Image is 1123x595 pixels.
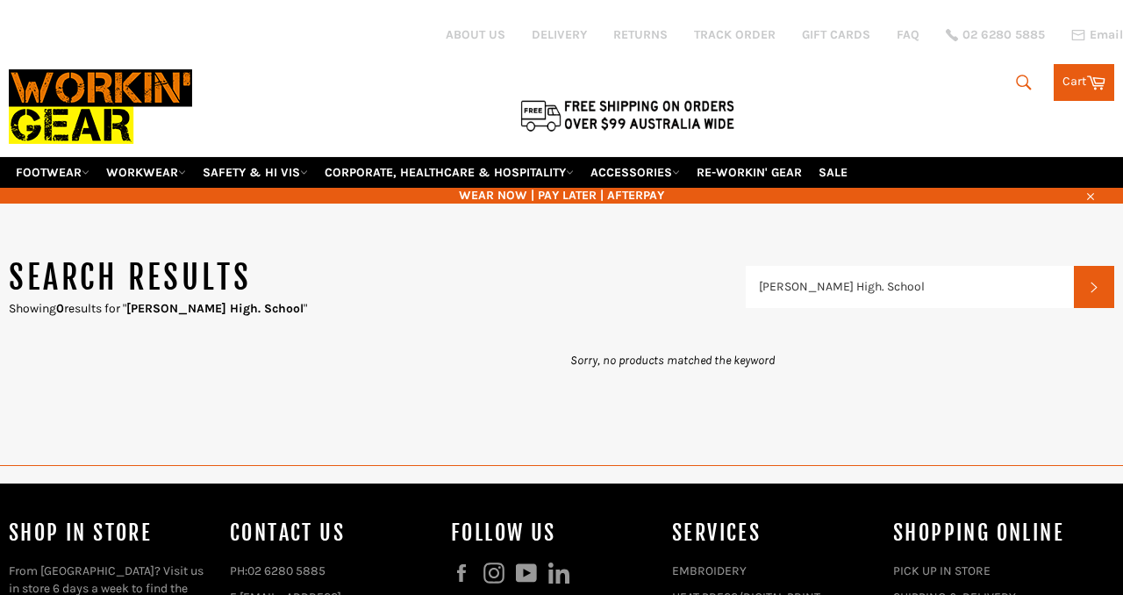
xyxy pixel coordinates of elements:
[897,26,919,43] a: FAQ
[56,301,64,316] strong: 0
[1071,28,1123,42] a: Email
[9,57,192,156] img: Workin Gear leaders in Workwear, Safety Boots, PPE, Uniforms. Australia's No.1 in Workwear
[1090,29,1123,41] span: Email
[1054,64,1114,101] a: Cart
[247,563,325,578] a: 02 6280 5885
[9,187,1114,204] span: WEAR NOW | PAY LATER | AFTERPAY
[946,29,1045,41] a: 02 6280 5885
[99,157,193,188] a: WORKWEAR
[893,519,1097,548] h4: SHOPPING ONLINE
[962,29,1045,41] span: 02 6280 5885
[802,26,870,43] a: GIFT CARDS
[196,157,315,188] a: SAFETY & HI VIS
[694,26,776,43] a: TRACK ORDER
[672,519,876,548] h4: services
[9,519,212,548] h4: Shop In Store
[583,157,687,188] a: ACCESSORIES
[690,157,809,188] a: RE-WORKIN' GEAR
[318,157,581,188] a: CORPORATE, HEALTHCARE & HOSPITALITY
[746,266,1074,308] input: Search
[446,26,505,43] a: ABOUT US
[812,157,855,188] a: SALE
[9,256,746,300] h1: Search results
[893,563,991,578] a: PICK UP IN STORE
[570,353,775,368] em: Sorry, no products matched the keyword
[451,519,654,548] h4: Follow us
[672,563,747,578] a: EMBROIDERY
[613,26,668,43] a: RETURNS
[518,97,737,133] img: Flat $9.95 shipping Australia wide
[126,301,304,316] strong: [PERSON_NAME] High. School
[9,157,97,188] a: FOOTWEAR
[9,300,746,317] p: Showing results for " "
[532,26,587,43] a: DELIVERY
[230,563,433,579] p: PH:
[230,519,433,548] h4: Contact Us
